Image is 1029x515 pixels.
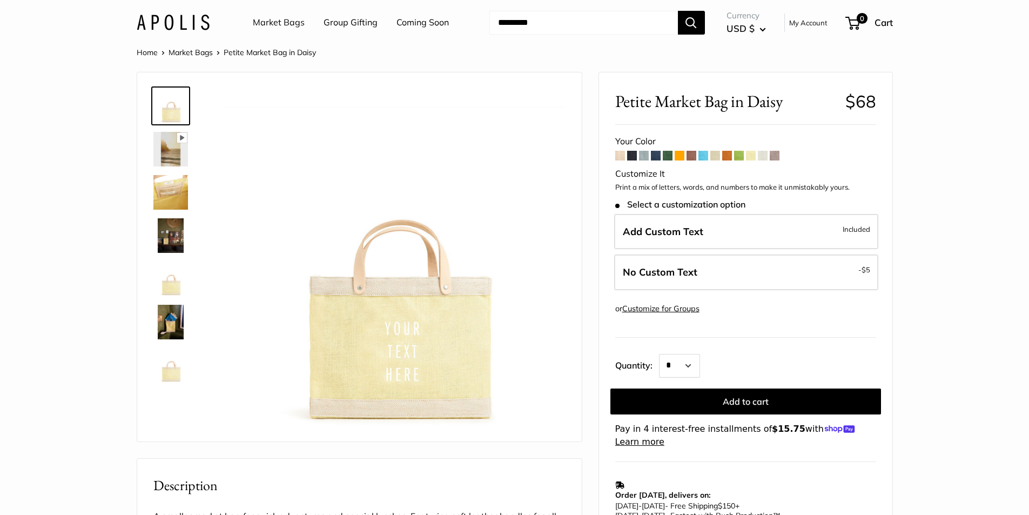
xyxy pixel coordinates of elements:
strong: Order [DATE], delivers on: [615,490,710,500]
a: Market Bags [169,48,213,57]
button: USD $ [727,20,766,37]
img: Petite Market Bag in Daisy [153,348,188,383]
span: $5 [862,265,870,274]
button: Add to cart [610,389,881,414]
a: Customize for Groups [622,304,700,313]
a: 0 Cart [846,14,893,31]
p: Print a mix of letters, words, and numbers to make it unmistakably yours. [615,182,876,193]
span: 0 [856,13,867,24]
span: [DATE] [642,501,665,511]
a: Petite Market Bag in Daisy [151,303,190,342]
a: Home [137,48,158,57]
img: Petite Market Bag in Daisy [153,175,188,210]
nav: Breadcrumb [137,45,316,59]
a: Petite Market Bag in Daisy [151,86,190,125]
span: Add Custom Text [623,225,703,238]
a: My Account [789,16,828,29]
span: - [858,263,870,276]
span: $150 [718,501,735,511]
input: Search... [489,11,678,35]
a: Petite Market Bag in Daisy [151,130,190,169]
span: No Custom Text [623,266,697,278]
label: Quantity: [615,351,659,378]
img: Apolis [137,15,210,30]
div: Customize It [615,166,876,182]
img: Petite Market Bag in Daisy [153,89,188,123]
a: Petite Market Bag in Daisy [151,346,190,385]
a: Petite Market Bag in Daisy [151,173,190,212]
label: Leave Blank [614,255,878,290]
span: Cart [875,17,893,28]
span: - [638,501,642,511]
img: Petite Market Bag in Daisy [153,262,188,296]
a: Group Gifting [324,15,378,31]
button: Search [678,11,705,35]
a: Coming Soon [396,15,449,31]
span: Included [843,223,870,236]
span: Select a customization option [615,199,745,210]
div: or [615,302,700,316]
span: USD $ [727,23,755,34]
img: Petite Market Bag in Daisy [224,89,566,431]
label: Add Custom Text [614,214,878,250]
span: $68 [845,91,876,112]
a: Petite Market Bag in Daisy [151,216,190,255]
img: Petite Market Bag in Daisy [153,132,188,166]
span: Petite Market Bag in Daisy [224,48,316,57]
span: Currency [727,8,766,23]
span: [DATE] [615,501,638,511]
a: Petite Market Bag in Daisy [151,259,190,298]
img: Petite Market Bag in Daisy [153,305,188,339]
a: Market Bags [253,15,305,31]
h2: Description [153,475,566,496]
span: Petite Market Bag in Daisy [615,91,837,111]
div: Your Color [615,133,876,150]
img: Petite Market Bag in Daisy [153,218,188,253]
